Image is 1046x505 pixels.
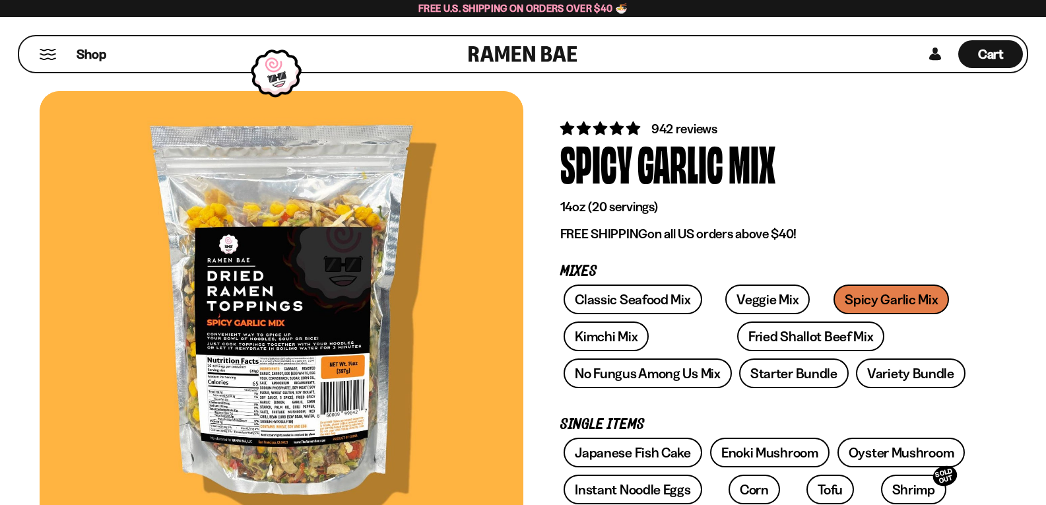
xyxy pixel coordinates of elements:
[931,463,960,489] div: SOLD OUT
[564,475,702,504] a: Instant Noodle Eggs
[958,36,1023,72] div: Cart
[564,321,649,351] a: Kimchi Mix
[806,475,854,504] a: Tofu
[637,138,723,187] div: Garlic
[837,438,965,467] a: Oyster Mushroom
[729,138,775,187] div: Mix
[77,40,106,68] a: Shop
[881,475,946,504] a: ShrimpSOLD OUT
[77,46,106,63] span: Shop
[856,358,965,388] a: Variety Bundle
[651,121,717,137] span: 942 reviews
[739,358,849,388] a: Starter Bundle
[710,438,830,467] a: Enoki Mushroom
[978,46,1004,62] span: Cart
[560,138,632,187] div: Spicy
[564,438,702,467] a: Japanese Fish Cake
[560,120,643,137] span: 4.75 stars
[418,2,628,15] span: Free U.S. Shipping on Orders over $40 🍜
[39,49,57,60] button: Mobile Menu Trigger
[564,285,702,314] a: Classic Seafood Mix
[737,321,884,351] a: Fried Shallot Beef Mix
[560,199,969,215] p: 14oz (20 servings)
[560,419,969,431] p: Single Items
[729,475,780,504] a: Corn
[560,265,969,278] p: Mixes
[564,358,731,388] a: No Fungus Among Us Mix
[725,285,810,314] a: Veggie Mix
[560,226,969,242] p: on all US orders above $40!
[560,226,647,242] strong: FREE SHIPPING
